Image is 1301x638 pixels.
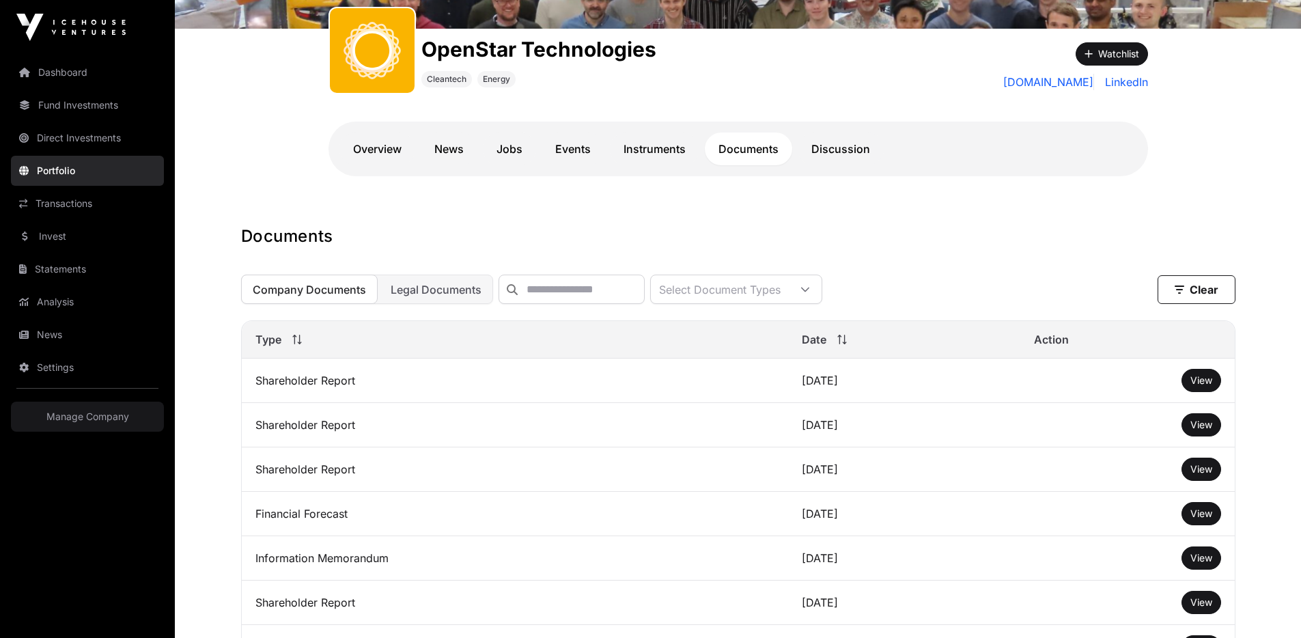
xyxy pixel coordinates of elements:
a: Discussion [798,133,884,165]
h1: OpenStar Technologies [421,37,656,61]
a: Overview [339,133,415,165]
span: View [1190,596,1212,608]
a: Documents [705,133,792,165]
td: Shareholder Report [242,581,789,625]
button: Watchlist [1076,42,1148,66]
td: Shareholder Report [242,359,789,403]
td: [DATE] [788,492,1020,536]
a: Invest [11,221,164,251]
span: Action [1034,331,1069,348]
a: Analysis [11,287,164,317]
span: View [1190,463,1212,475]
td: [DATE] [788,447,1020,492]
a: Transactions [11,189,164,219]
button: Company Documents [241,275,378,304]
button: Legal Documents [379,275,493,304]
span: Date [802,331,826,348]
span: Cleantech [427,74,466,85]
button: View [1181,591,1221,614]
td: [DATE] [788,359,1020,403]
span: View [1190,374,1212,386]
a: Dashboard [11,57,164,87]
button: View [1181,546,1221,570]
td: Shareholder Report [242,403,789,447]
a: View [1190,551,1212,565]
button: Clear [1158,275,1235,304]
td: Information Memorandum [242,536,789,581]
a: View [1190,596,1212,609]
iframe: Chat Widget [1233,572,1301,638]
a: Settings [11,352,164,383]
td: Financial Forecast [242,492,789,536]
a: [DOMAIN_NAME] [1003,74,1094,90]
button: View [1181,413,1221,436]
td: [DATE] [788,581,1020,625]
nav: Tabs [339,133,1137,165]
button: View [1181,458,1221,481]
span: View [1190,419,1212,430]
a: View [1190,507,1212,521]
a: Portfolio [11,156,164,186]
td: [DATE] [788,536,1020,581]
td: [DATE] [788,403,1020,447]
a: Instruments [610,133,699,165]
a: Events [542,133,604,165]
img: Icehouse Ventures Logo [16,14,126,41]
img: OpenStar.svg [335,14,409,87]
span: Energy [483,74,510,85]
button: View [1181,502,1221,525]
span: View [1190,508,1212,519]
a: LinkedIn [1100,74,1148,90]
span: Type [255,331,281,348]
a: News [421,133,477,165]
a: Manage Company [11,402,164,432]
a: News [11,320,164,350]
span: Legal Documents [391,283,481,296]
a: Jobs [483,133,536,165]
td: Shareholder Report [242,447,789,492]
a: Direct Investments [11,123,164,153]
div: Select Document Types [651,275,789,303]
a: View [1190,462,1212,476]
span: View [1190,552,1212,564]
h1: Documents [241,225,1235,247]
a: View [1190,374,1212,387]
span: Company Documents [253,283,366,296]
a: View [1190,418,1212,432]
a: Statements [11,254,164,284]
a: Fund Investments [11,90,164,120]
button: View [1181,369,1221,392]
